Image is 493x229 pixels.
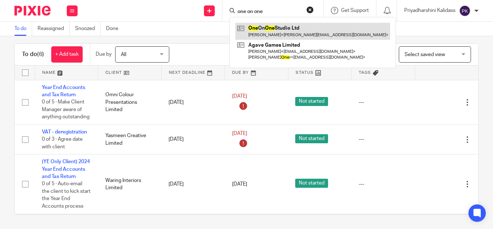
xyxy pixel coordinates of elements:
span: [DATE] [232,131,247,136]
a: Snoozed [75,22,101,36]
img: Pixie [14,6,51,16]
div: --- [359,99,408,106]
span: Select saved view [405,52,445,57]
span: Not started [295,97,328,106]
div: --- [359,181,408,188]
a: Year End Accounts and Tax Return [42,85,85,97]
a: (YE Only Client) 2024 Year End Accounts and Tax Return [42,159,90,179]
td: [DATE] [161,154,225,214]
img: svg%3E [459,5,471,17]
span: Not started [295,179,328,188]
span: 0 of 5 · Make Client Manager aware of anything outstanding [42,99,90,119]
span: 0 of 5 · Auto-email the client to kick start the Year End Accounts process [42,182,91,209]
span: Not started [295,134,328,143]
td: Waring Interiors Limited [98,154,162,214]
a: VAT - deregistration [42,130,87,135]
a: To do [14,22,32,36]
p: Due by [96,51,112,58]
a: + Add task [51,46,83,63]
button: Clear [306,6,314,13]
span: Get Support [341,8,369,13]
td: Omni Colour Presentations Limited [98,80,162,124]
span: [DATE] [232,182,247,187]
td: Yasmeen Creative Limited [98,124,162,154]
td: [DATE] [161,80,225,124]
h1: To do [22,51,44,58]
span: 0 of 3 · Agree date with client [42,137,83,149]
td: [DATE] [161,124,225,154]
a: Reassigned [38,22,70,36]
span: All [121,52,126,57]
span: [DATE] [232,94,247,99]
span: Tags [359,71,371,75]
input: Search [237,9,302,15]
span: (6) [37,51,44,57]
p: Priyadharshini Kalidass [404,7,455,14]
div: --- [359,136,408,143]
a: Done [106,22,124,36]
